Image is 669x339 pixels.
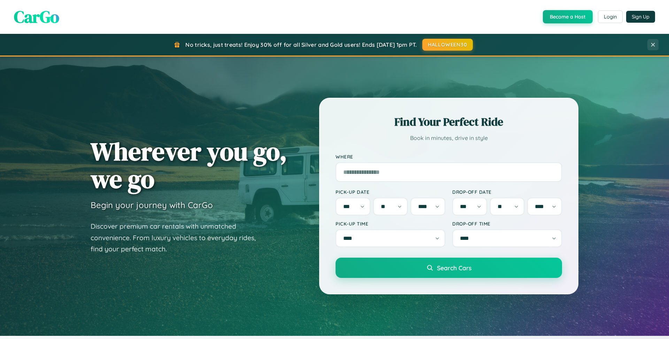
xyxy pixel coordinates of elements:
[336,221,445,227] label: Pick-up Time
[91,221,265,255] p: Discover premium car rentals with unmatched convenience. From luxury vehicles to everyday rides, ...
[14,5,59,28] span: CarGo
[626,11,655,23] button: Sign Up
[543,10,593,23] button: Become a Host
[91,138,287,193] h1: Wherever you go, we go
[91,200,213,210] h3: Begin your journey with CarGo
[336,258,562,278] button: Search Cars
[598,10,623,23] button: Login
[336,114,562,130] h2: Find Your Perfect Ride
[452,221,562,227] label: Drop-off Time
[336,154,562,160] label: Where
[336,133,562,143] p: Book in minutes, drive in style
[422,39,473,51] button: HALLOWEEN30
[336,189,445,195] label: Pick-up Date
[185,41,417,48] span: No tricks, just treats! Enjoy 30% off for all Silver and Gold users! Ends [DATE] 1pm PT.
[437,264,471,272] span: Search Cars
[452,189,562,195] label: Drop-off Date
